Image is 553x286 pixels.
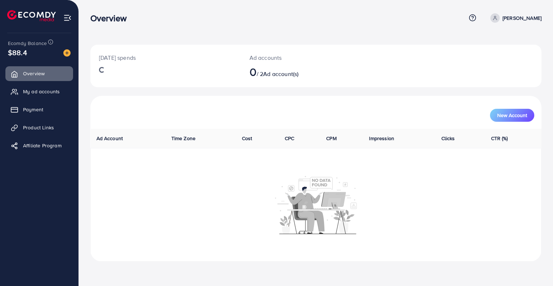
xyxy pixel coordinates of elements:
h3: Overview [90,13,132,23]
p: [DATE] spends [99,53,232,62]
span: CTR (%) [491,135,508,142]
h2: / 2 [249,65,345,79]
a: My ad accounts [5,84,73,99]
span: My ad accounts [23,88,60,95]
a: Affiliate Program [5,138,73,153]
img: image [63,49,71,57]
span: Payment [23,106,43,113]
button: New Account [490,109,534,122]
p: Ad accounts [249,53,345,62]
span: 0 [249,63,257,80]
span: Product Links [23,124,54,131]
span: Ecomdy Balance [8,40,47,47]
a: [PERSON_NAME] [487,13,541,23]
a: Payment [5,102,73,117]
span: Ad Account [96,135,123,142]
img: menu [63,14,72,22]
a: Overview [5,66,73,81]
span: Time Zone [171,135,195,142]
span: $88.4 [8,47,27,58]
img: logo [7,10,56,21]
img: No account [275,175,357,234]
span: Overview [23,70,45,77]
span: Cost [242,135,252,142]
a: Product Links [5,120,73,135]
span: CPC [285,135,294,142]
span: New Account [497,113,527,118]
span: Impression [369,135,394,142]
span: Affiliate Program [23,142,62,149]
span: Clicks [441,135,455,142]
p: [PERSON_NAME] [503,14,541,22]
span: Ad account(s) [263,70,298,78]
span: CPM [326,135,336,142]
